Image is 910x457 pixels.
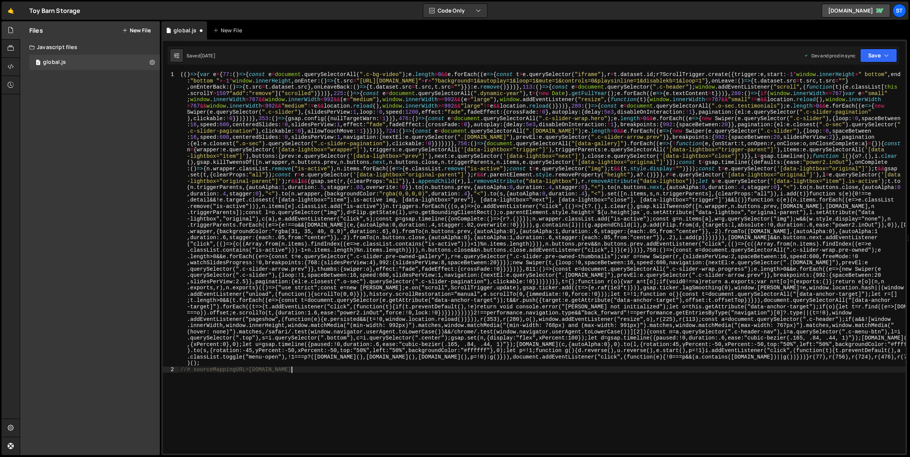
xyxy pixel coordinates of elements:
div: Toy Barn Storage [29,6,81,15]
div: global.js [174,27,196,34]
button: New File [122,27,151,33]
span: 1 [36,60,40,66]
button: Save [860,49,897,62]
div: 1 [163,71,179,367]
div: global.js [43,59,66,66]
div: Dev and prod in sync [804,52,856,59]
div: 16992/46607.js [29,55,160,70]
a: 🤙 [2,2,20,20]
div: Saved [186,52,215,59]
h2: Files [29,26,43,35]
div: New File [213,27,245,34]
div: 2 [163,367,179,373]
div: Javascript files [20,40,160,55]
a: [DOMAIN_NAME] [822,4,890,17]
div: [DATE] [200,52,215,59]
button: Code Only [423,4,487,17]
a: ST [892,4,906,17]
